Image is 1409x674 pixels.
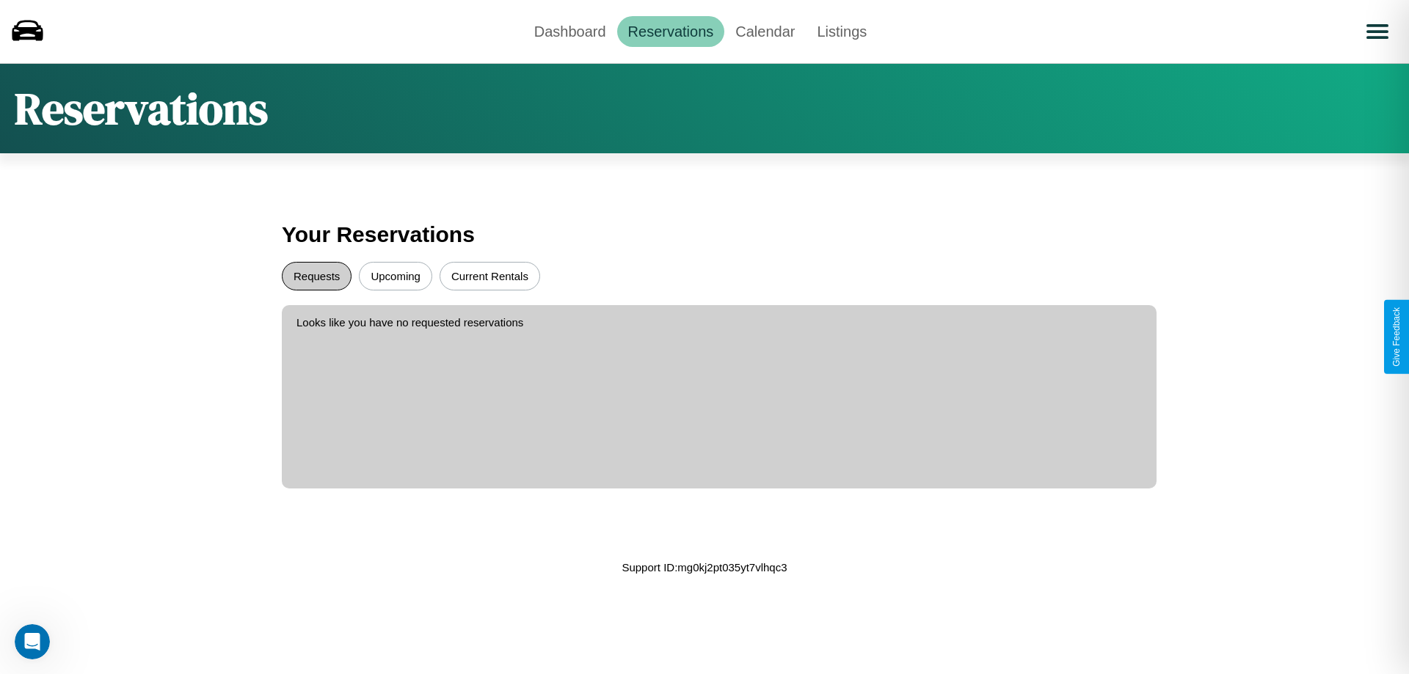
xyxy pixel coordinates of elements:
[622,557,787,577] p: Support ID: mg0kj2pt035yt7vlhqc3
[1391,307,1402,367] div: Give Feedback
[359,262,432,290] button: Upcoming
[282,262,352,290] button: Requests
[296,312,1142,332] p: Looks like you have no requested reservations
[15,78,268,139] h1: Reservations
[15,624,50,659] iframe: Intercom live chat
[806,16,878,47] a: Listings
[282,215,1127,254] h3: Your Reservations
[1357,11,1398,52] button: Open menu
[523,16,617,47] a: Dashboard
[724,16,806,47] a: Calendar
[440,262,540,290] button: Current Rentals
[617,16,725,47] a: Reservations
